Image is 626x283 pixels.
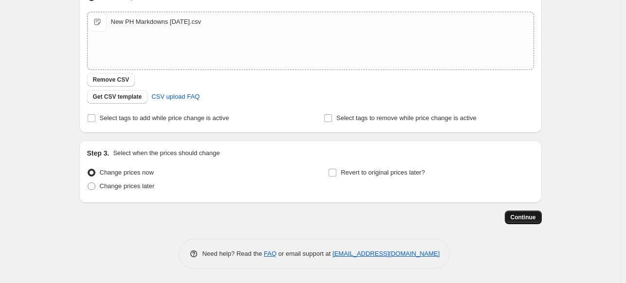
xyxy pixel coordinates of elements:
span: Select tags to remove while price change is active [336,114,477,122]
a: CSV upload FAQ [146,89,205,105]
h2: Step 3. [87,148,110,158]
button: Remove CSV [87,73,135,87]
span: Revert to original prices later? [341,169,425,176]
span: CSV upload FAQ [151,92,200,102]
span: Remove CSV [93,76,129,84]
span: Select tags to add while price change is active [100,114,229,122]
span: Need help? Read the [203,250,264,257]
p: Select when the prices should change [113,148,220,158]
span: Change prices now [100,169,154,176]
span: or email support at [276,250,332,257]
a: FAQ [264,250,276,257]
span: Change prices later [100,182,155,190]
a: [EMAIL_ADDRESS][DOMAIN_NAME] [332,250,440,257]
div: New PH Markdowns [DATE].csv [111,17,201,27]
button: Get CSV template [87,90,148,104]
button: Continue [505,211,542,224]
span: Get CSV template [93,93,142,101]
span: Continue [511,213,536,221]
